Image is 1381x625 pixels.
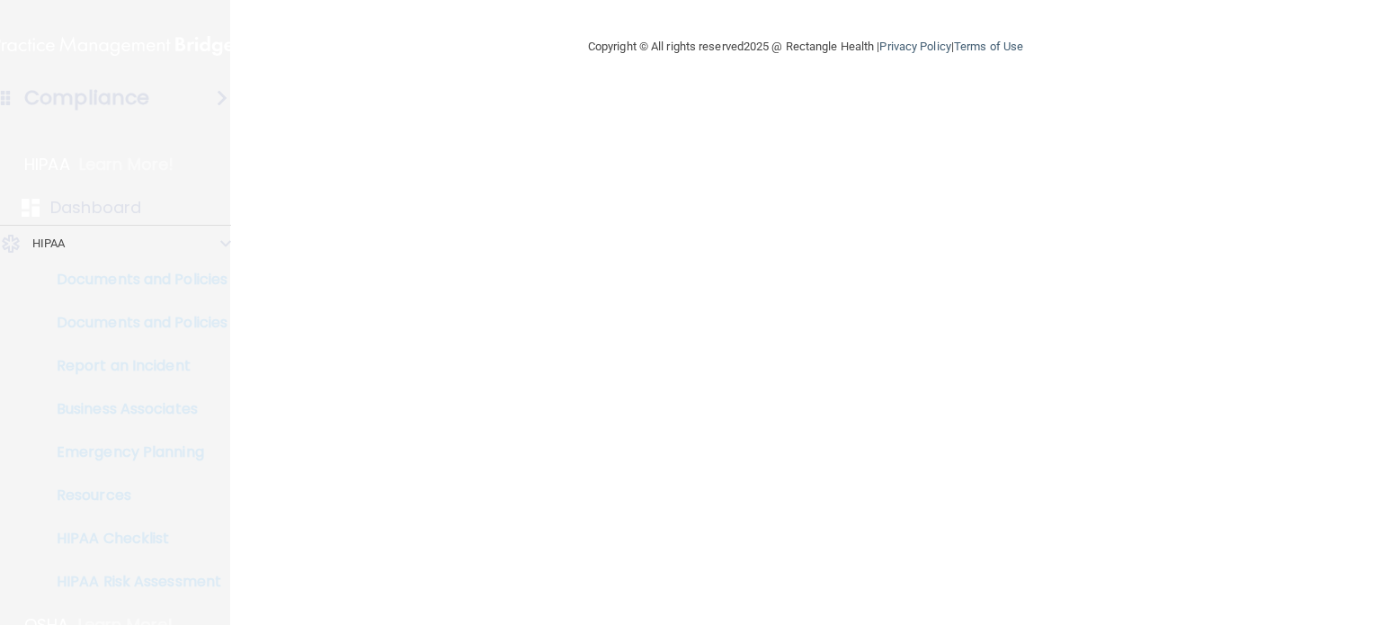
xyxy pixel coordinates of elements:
[22,197,204,219] a: Dashboard
[12,573,257,591] p: HIPAA Risk Assessment
[12,530,257,548] p: HIPAA Checklist
[879,40,950,53] a: Privacy Policy
[12,400,257,418] p: Business Associates
[24,85,149,111] h4: Compliance
[477,18,1134,76] div: Copyright © All rights reserved 2025 @ Rectangle Health | |
[12,443,257,461] p: Emergency Planning
[24,154,70,175] p: HIPAA
[12,487,257,504] p: Resources
[12,314,257,332] p: Documents and Policies
[12,357,257,375] p: Report an Incident
[954,40,1023,53] a: Terms of Use
[50,197,141,219] p: Dashboard
[22,199,40,217] img: dashboard.aa5b2476.svg
[12,271,257,289] p: Documents and Policies
[32,233,66,254] p: HIPAA
[79,154,174,175] p: Learn More!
